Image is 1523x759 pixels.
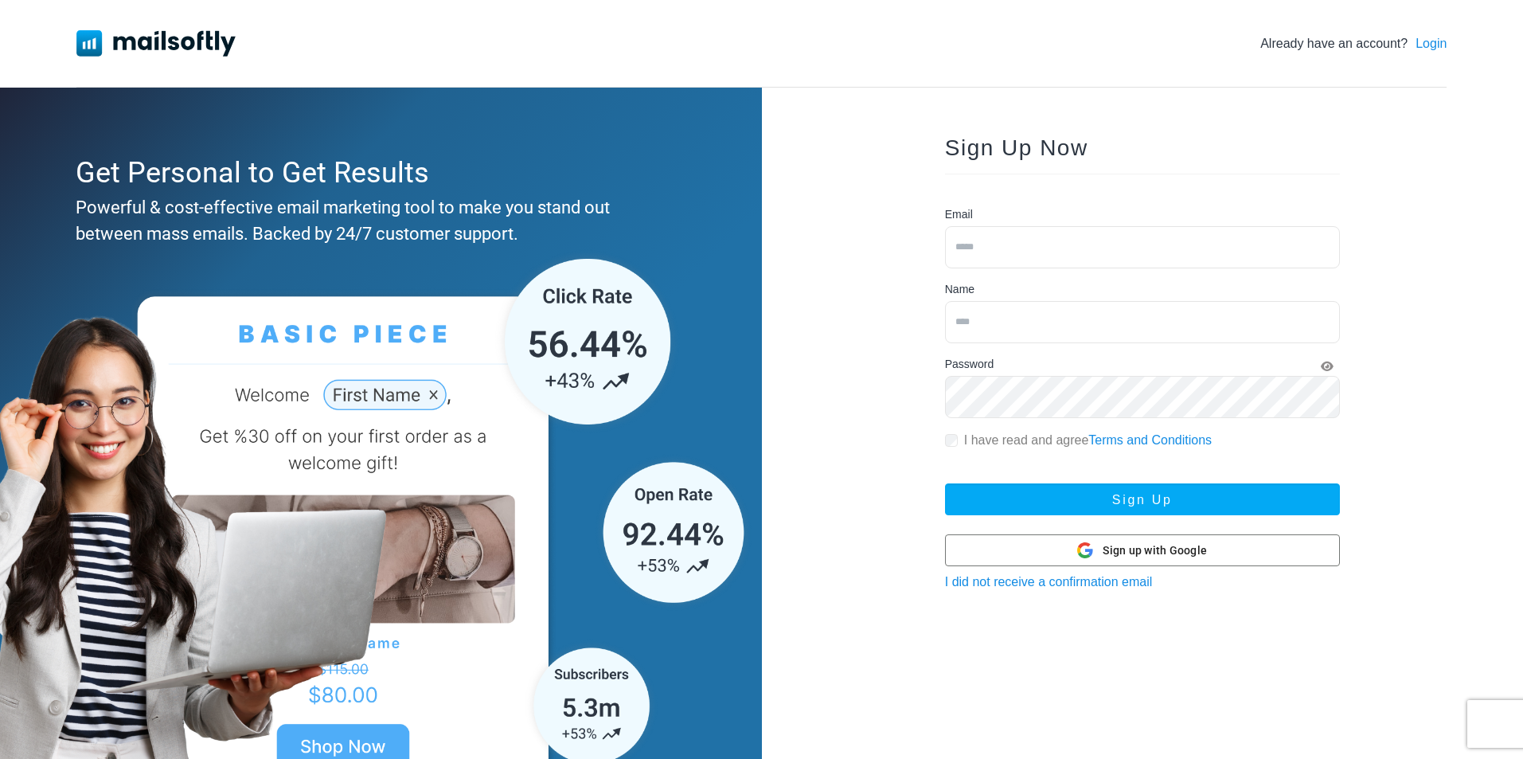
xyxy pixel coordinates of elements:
[945,206,973,223] label: Email
[945,135,1088,160] span: Sign Up Now
[1088,433,1212,447] a: Terms and Conditions
[76,151,678,194] div: Get Personal to Get Results
[945,356,994,373] label: Password
[964,431,1212,450] label: I have read and agree
[945,575,1153,589] a: I did not receive a confirmation email
[1103,542,1207,559] span: Sign up with Google
[1416,34,1447,53] a: Login
[76,30,236,56] img: Mailsoftly
[945,483,1340,515] button: Sign Up
[945,534,1340,566] button: Sign up with Google
[945,281,974,298] label: Name
[1260,34,1447,53] div: Already have an account?
[76,194,678,247] div: Powerful & cost-effective email marketing tool to make you stand out between mass emails. Backed ...
[1321,361,1334,372] i: Show Password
